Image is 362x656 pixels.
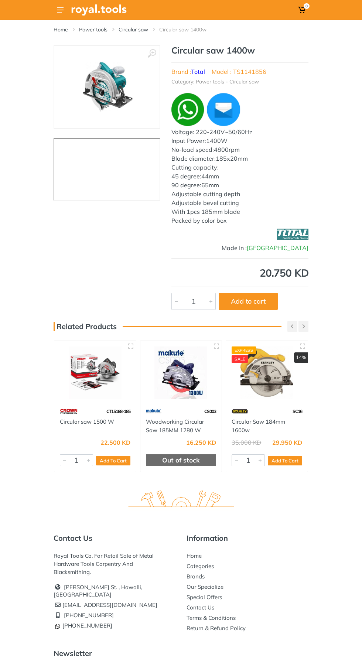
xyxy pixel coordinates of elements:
[187,534,308,543] h5: Information
[171,78,259,86] li: Category: Power tools - Circular saw
[232,418,285,434] a: Circular Saw 184mm 1600w
[187,594,222,601] a: Special Offers
[171,67,205,76] li: Brand :
[171,189,308,198] div: Adjustable cutting depth
[205,92,242,128] img: ma.webp
[277,225,308,243] img: Total
[171,181,308,189] div: 90 degree:65mm
[247,244,308,252] span: [GEOGRAPHIC_DATA]
[171,172,308,181] div: 45 degree:44mm
[79,26,107,33] a: Power tools
[171,154,308,163] div: Blade diameter:185x20mm
[54,26,308,33] nav: breadcrumb
[171,163,308,172] div: Cutting capacity:
[119,26,148,33] a: Circular saw
[171,145,308,154] div: No-load speed:4800rpm
[54,622,112,629] a: [PHONE_NUMBER]
[146,405,161,418] img: 59.webp
[187,625,246,632] a: Return & Refund Policy
[60,405,78,418] img: 75.webp
[54,552,175,576] div: Royal Tools Co. For Retail Sale of Metal Hardware Tools Carpentry And Blacksmithing.
[171,243,308,252] div: Made In :
[171,45,308,56] h1: Circular saw 1400w
[219,293,278,310] button: Add to cart
[232,346,256,354] div: Express
[54,534,175,543] h5: Contact Us
[106,409,130,414] span: CT15188-185
[54,584,142,598] a: [PERSON_NAME] St. , Hawalli, [GEOGRAPHIC_DATA]
[96,456,130,465] button: Add To Cart
[54,600,175,610] li: [EMAIL_ADDRESS][DOMAIN_NAME]
[212,67,266,76] li: Model : TS1141856
[146,454,216,466] div: Out of stock
[186,440,216,445] div: 16.250 KD
[128,491,234,511] img: royal.tools Logo
[268,456,302,465] button: Add To Cart
[71,4,127,16] img: Royal Tools Logo
[191,68,205,75] a: Total
[272,440,302,445] div: 29.950 KD
[232,440,261,445] div: 35.000 KD
[304,3,310,9] span: 0
[171,93,204,126] img: wa.webp
[171,127,308,136] div: Voltage: 220-240V~50/60Hz
[171,198,308,207] div: Adjustable bevel cutting
[187,583,223,590] a: Our Specialize
[187,563,214,570] a: Categories
[294,352,308,363] div: 14%
[54,322,117,331] h3: Related Products
[60,418,114,425] a: Circular saw 1500 W
[171,216,308,225] div: Packed by color box
[187,604,214,611] a: Contact Us
[60,346,130,399] img: Royal Tools - Circular saw 1500 W
[232,355,248,363] div: SALE
[146,346,216,399] img: Royal Tools - Woodworking Circular Saw 185MM 1280 W
[74,53,140,121] img: Royal Tools - Circular saw 1400w
[293,409,302,414] span: SC16
[171,207,308,216] div: With 1pcs 185mm blade
[171,265,308,281] div: 20.750 KD
[204,409,216,414] span: CS003
[54,26,68,33] a: Home
[187,614,236,621] a: Terms & Conditions
[232,346,302,399] img: Royal Tools - Circular Saw 184mm 1600w
[64,612,114,619] a: [PHONE_NUMBER]
[146,418,204,434] a: Woodworking Circular Saw 185MM 1280 W
[296,3,308,17] a: 0
[159,26,218,33] li: Circular saw 1400w
[171,136,308,145] div: Input Power:1400W
[100,440,130,445] div: 22.500 KD
[232,405,248,418] img: 15.webp
[187,573,205,580] a: Brands
[187,552,202,559] a: Home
